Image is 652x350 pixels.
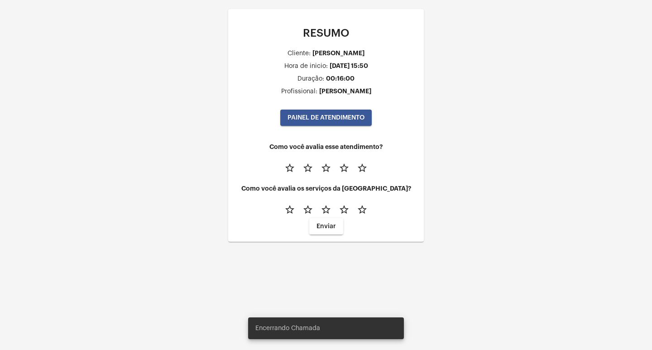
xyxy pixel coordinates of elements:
[321,204,331,215] mat-icon: star_border
[357,204,368,215] mat-icon: star_border
[281,88,317,95] div: Profissional:
[297,76,324,82] div: Duração:
[339,163,350,173] mat-icon: star_border
[235,185,417,192] h4: Como você avalia os serviços da [GEOGRAPHIC_DATA]?
[302,163,313,173] mat-icon: star_border
[235,144,417,150] h4: Como você avalia esse atendimento?
[309,218,343,235] button: Enviar
[284,204,295,215] mat-icon: star_border
[284,163,295,173] mat-icon: star_border
[288,50,311,57] div: Cliente:
[255,324,320,333] span: Encerrando Chamada
[302,204,313,215] mat-icon: star_border
[330,62,368,69] div: [DATE] 15:50
[235,27,417,39] p: RESUMO
[319,88,371,95] div: [PERSON_NAME]
[357,163,368,173] mat-icon: star_border
[280,110,372,126] button: PAINEL DE ATENDIMENTO
[339,204,350,215] mat-icon: star_border
[284,63,328,70] div: Hora de inicio:
[321,163,331,173] mat-icon: star_border
[326,75,355,82] div: 00:16:00
[316,223,336,230] span: Enviar
[312,50,364,57] div: [PERSON_NAME]
[288,115,364,121] span: PAINEL DE ATENDIMENTO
